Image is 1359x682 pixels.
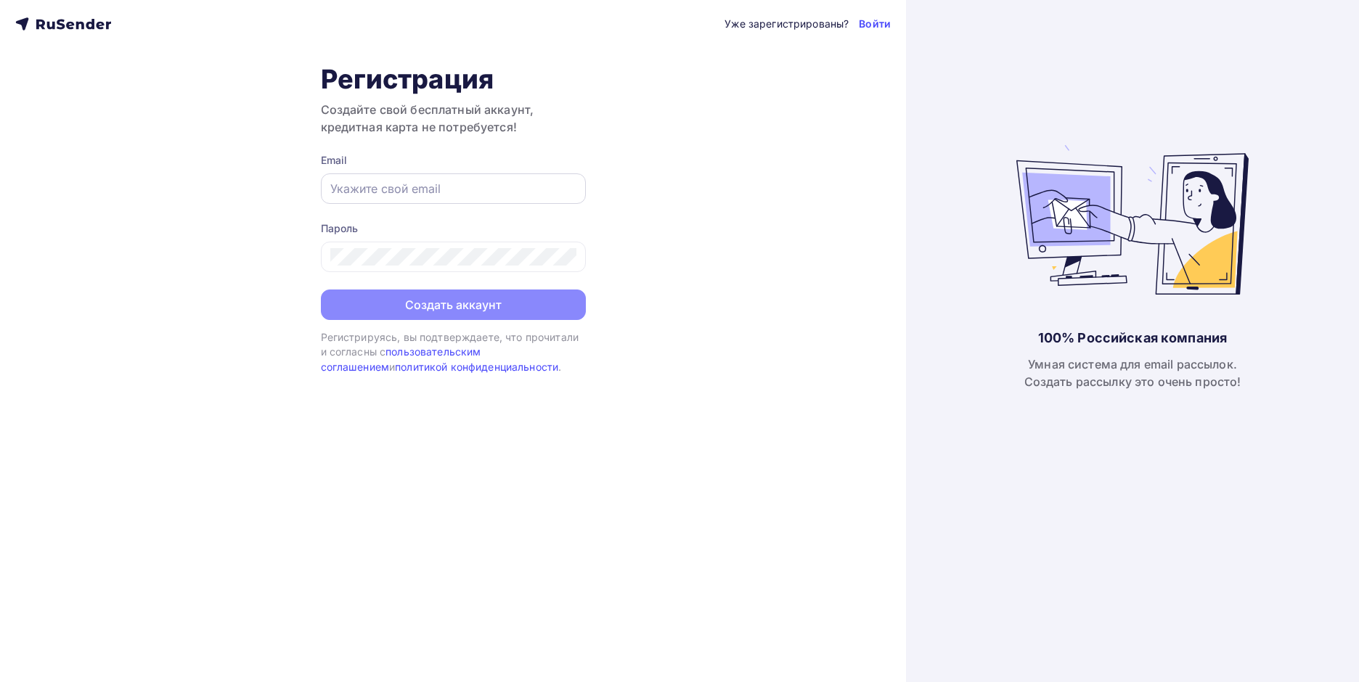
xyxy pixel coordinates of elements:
[330,180,576,197] input: Укажите свой email
[395,361,558,373] a: политикой конфиденциальности
[1024,356,1241,390] div: Умная система для email рассылок. Создать рассылку это очень просто!
[321,101,586,136] h3: Создайте свой бесплатный аккаунт, кредитная карта не потребуется!
[859,17,891,31] a: Войти
[321,289,586,320] button: Создать аккаунт
[321,153,586,168] div: Email
[1038,329,1227,347] div: 100% Российская компания
[321,221,586,236] div: Пароль
[321,63,586,95] h1: Регистрация
[321,330,586,374] div: Регистрируясь, вы подтверждаете, что прочитали и согласны с и .
[321,345,481,372] a: пользовательским соглашением
[725,17,849,31] div: Уже зарегистрированы?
